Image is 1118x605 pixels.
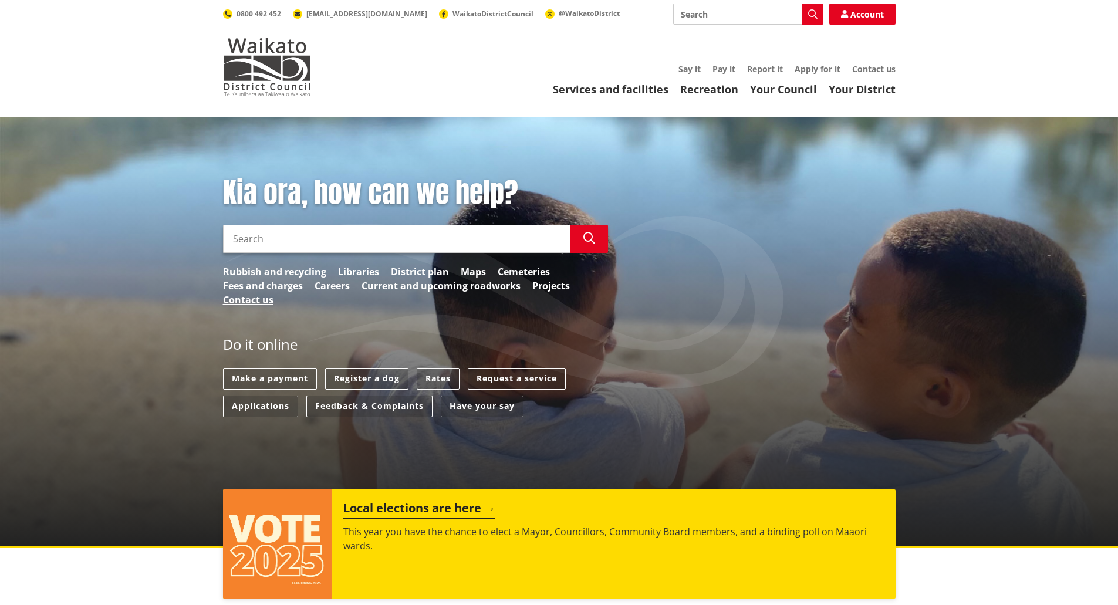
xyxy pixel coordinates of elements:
[223,396,298,417] a: Applications
[391,265,449,279] a: District plan
[852,63,896,75] a: Contact us
[293,9,427,19] a: [EMAIL_ADDRESS][DOMAIN_NAME]
[532,279,570,293] a: Projects
[223,368,317,390] a: Make a payment
[441,396,523,417] a: Have your say
[678,63,701,75] a: Say it
[223,38,311,96] img: Waikato District Council - Te Kaunihera aa Takiwaa o Waikato
[306,396,433,417] a: Feedback & Complaints
[223,9,281,19] a: 0800 492 452
[795,63,840,75] a: Apply for it
[223,279,303,293] a: Fees and charges
[223,489,896,599] a: Local elections are here This year you have the chance to elect a Mayor, Councillors, Community B...
[223,336,298,357] h2: Do it online
[223,265,326,279] a: Rubbish and recycling
[829,82,896,96] a: Your District
[559,8,620,18] span: @WaikatoDistrict
[343,501,495,519] h2: Local elections are here
[362,279,521,293] a: Current and upcoming roadworks
[223,225,570,253] input: Search input
[223,176,608,210] h1: Kia ora, how can we help?
[237,9,281,19] span: 0800 492 452
[223,489,332,599] img: Vote 2025
[712,63,735,75] a: Pay it
[553,82,668,96] a: Services and facilities
[498,265,550,279] a: Cemeteries
[325,368,408,390] a: Register a dog
[417,368,460,390] a: Rates
[223,293,273,307] a: Contact us
[468,368,566,390] a: Request a service
[343,525,883,553] p: This year you have the chance to elect a Mayor, Councillors, Community Board members, and a bindi...
[680,82,738,96] a: Recreation
[452,9,533,19] span: WaikatoDistrictCouncil
[439,9,533,19] a: WaikatoDistrictCouncil
[750,82,817,96] a: Your Council
[338,265,379,279] a: Libraries
[673,4,823,25] input: Search input
[315,279,350,293] a: Careers
[747,63,783,75] a: Report it
[829,4,896,25] a: Account
[545,8,620,18] a: @WaikatoDistrict
[461,265,486,279] a: Maps
[306,9,427,19] span: [EMAIL_ADDRESS][DOMAIN_NAME]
